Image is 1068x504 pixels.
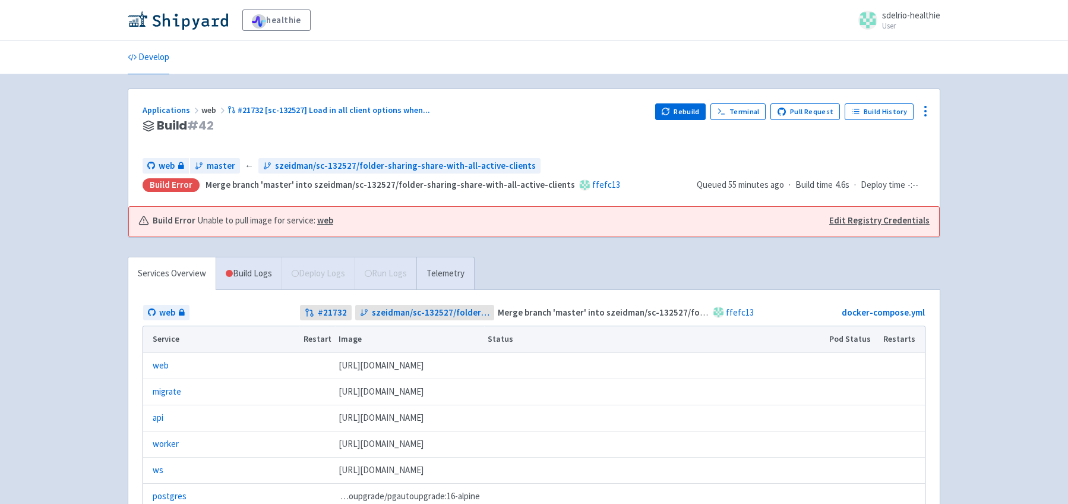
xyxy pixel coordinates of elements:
[159,306,175,320] span: web
[317,215,333,226] a: web
[227,105,432,115] a: #21732 [sc-132527] Load in all client options when...
[207,159,235,173] span: master
[216,257,282,290] a: Build Logs
[339,385,424,399] span: [DOMAIN_NAME][URL]
[826,326,880,352] th: Pod Status
[339,437,424,451] span: [DOMAIN_NAME][URL]
[655,103,706,120] button: Rebuild
[335,326,484,352] th: Image
[143,178,200,192] div: Build Error
[835,178,849,192] span: 4.6s
[206,179,575,190] strong: Merge branch 'master' into szeidman/sc-132527/folder-sharing-share-with-all-active-clients
[143,305,189,321] a: web
[258,158,541,174] a: szeidman/sc-132527/folder-sharing-share-with-all-active-clients
[908,178,918,192] span: -:--
[498,307,867,318] strong: Merge branch 'master' into szeidman/sc-132527/folder-sharing-share-with-all-active-clients
[726,307,754,318] a: ffefc13
[153,437,179,451] a: worker
[159,159,175,173] span: web
[153,214,195,228] b: Build Error
[484,326,826,352] th: Status
[842,307,925,318] a: docker-compose.yml
[592,179,620,190] a: ffefc13
[372,306,490,320] span: szeidman/sc-132527/folder-sharing-share-with-all-active-clients
[339,411,424,425] span: [DOMAIN_NAME][URL]
[143,158,189,174] a: web
[339,464,424,477] span: [DOMAIN_NAME][URL]
[829,214,930,228] a: Edit Registry Credentials
[770,103,840,120] a: Pull Request
[845,103,914,120] a: Build History
[697,178,925,192] div: · ·
[197,214,333,228] span: Unable to pull image for service:
[795,178,833,192] span: Build time
[697,179,784,190] span: Queued
[339,490,480,503] span: pgautoupgrade/pgautoupgrade:16-alpine
[242,10,311,31] a: healthie
[318,306,347,320] strong: # 21732
[861,178,905,192] span: Deploy time
[300,305,352,321] a: #21732
[299,326,335,352] th: Restart
[190,158,240,174] a: master
[882,10,940,21] span: sdelrio-healthie
[153,464,163,477] a: ws
[187,117,214,134] span: # 42
[201,105,227,115] span: web
[128,257,216,290] a: Services Overview
[128,11,228,30] img: Shipyard logo
[153,359,169,373] a: web
[153,411,163,425] a: api
[245,159,254,173] span: ←
[157,119,214,133] span: Build
[710,103,766,120] a: Terminal
[882,22,940,30] small: User
[143,326,299,352] th: Service
[416,257,474,290] a: Telemetry
[339,359,424,373] span: [DOMAIN_NAME][URL]
[143,105,201,115] a: Applications
[238,105,430,115] span: #21732 [sc-132527] Load in all client options when ...
[880,326,925,352] th: Restarts
[153,490,187,503] a: postgres
[128,41,169,74] a: Develop
[851,11,940,30] a: sdelrio-healthie User
[355,305,495,321] a: szeidman/sc-132527/folder-sharing-share-with-all-active-clients
[153,385,181,399] a: migrate
[275,159,536,173] span: szeidman/sc-132527/folder-sharing-share-with-all-active-clients
[728,179,784,190] time: 55 minutes ago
